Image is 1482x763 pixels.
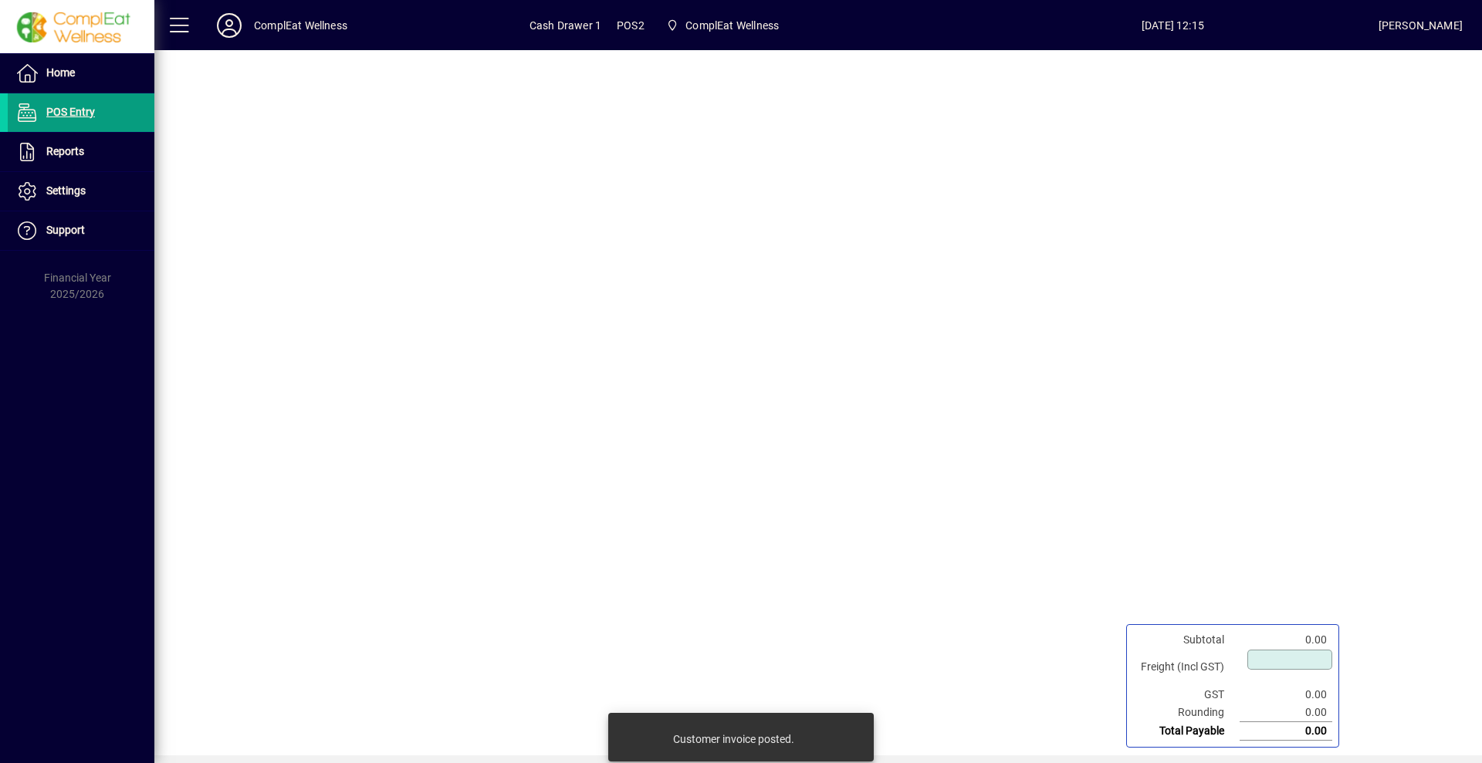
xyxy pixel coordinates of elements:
[1240,722,1332,741] td: 0.00
[254,13,347,38] div: ComplEat Wellness
[1240,686,1332,704] td: 0.00
[8,211,154,250] a: Support
[1133,704,1240,722] td: Rounding
[967,13,1379,38] span: [DATE] 12:15
[1133,686,1240,704] td: GST
[46,224,85,236] span: Support
[8,172,154,211] a: Settings
[1133,722,1240,741] td: Total Payable
[1240,631,1332,649] td: 0.00
[530,13,601,38] span: Cash Drawer 1
[46,145,84,157] span: Reports
[673,731,794,747] div: Customer invoice posted.
[1133,631,1240,649] td: Subtotal
[685,13,779,38] span: ComplEat Wellness
[8,133,154,171] a: Reports
[660,12,785,39] span: ComplEat Wellness
[46,106,95,118] span: POS Entry
[46,184,86,197] span: Settings
[205,12,254,39] button: Profile
[8,54,154,93] a: Home
[1133,649,1240,686] td: Freight (Incl GST)
[46,66,75,79] span: Home
[1379,13,1463,38] div: [PERSON_NAME]
[1240,704,1332,722] td: 0.00
[617,13,645,38] span: POS2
